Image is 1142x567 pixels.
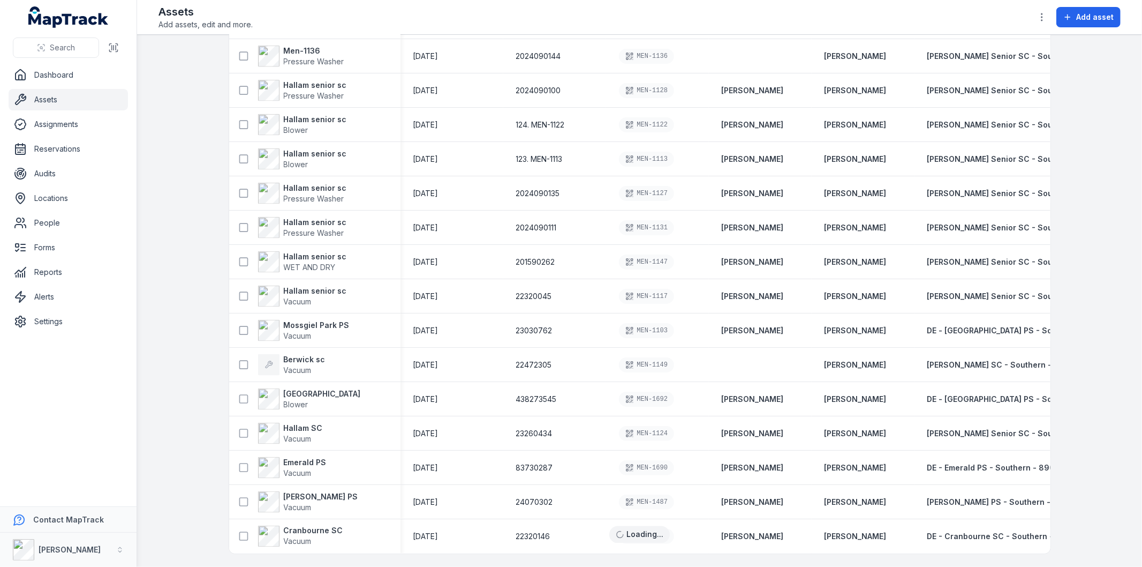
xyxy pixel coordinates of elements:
span: [PERSON_NAME] Senior SC - Southern - 89075 [927,86,1107,95]
span: Vacuum [284,365,312,375]
span: Pressure Washer [284,228,344,237]
span: 438273545 [516,394,557,405]
span: 22320045 [516,291,552,302]
a: Forms [9,237,128,258]
a: Cranbourne SCVacuum [258,526,343,547]
a: [PERSON_NAME] [825,325,887,336]
a: [PERSON_NAME] [825,497,887,508]
a: Hallam senior scPressure Washer [258,217,347,238]
a: [PERSON_NAME] [825,428,887,439]
span: 23260434 [516,428,553,439]
strong: Emerald PS [284,457,327,468]
a: [PERSON_NAME] [722,291,784,302]
span: Vacuum [284,434,312,443]
strong: [PERSON_NAME] [722,257,784,267]
a: Reports [9,262,128,283]
span: [DATE] [413,154,438,163]
span: Add assets, edit and more. [158,19,253,30]
span: [DATE] [413,326,438,335]
span: 201590262 [516,257,555,267]
a: [PERSON_NAME] PS - Southern - 89035 [927,497,1079,508]
strong: [PERSON_NAME] [722,222,784,233]
time: 2/5/2026, 12:00:00 AM [413,120,438,130]
div: MEN-1690 [619,460,675,475]
span: [DATE] [413,189,438,198]
span: Blower [284,400,308,409]
time: 8/7/2025, 12:00:00 AM [413,85,438,96]
span: 123. MEN-1113 [516,154,563,165]
a: [PERSON_NAME] [825,394,887,405]
span: [DATE] [413,463,438,472]
span: [PERSON_NAME] SC - Southern - 89017 [927,360,1078,369]
span: [DATE] [413,86,438,95]
div: MEN-1136 [619,49,675,64]
a: Men-1136Pressure Washer [258,46,344,67]
time: 2/7/2026, 10:00:00 AM [413,531,438,542]
button: Search [13,38,99,58]
strong: Hallam senior sc [284,114,347,125]
a: [PERSON_NAME] [825,85,887,96]
span: [PERSON_NAME] Senior SC - Southern - 89075 [927,429,1107,438]
time: 8/7/2025, 12:00:00 AM [413,51,438,62]
span: [DATE] [413,429,438,438]
span: [PERSON_NAME] Senior SC - Southern - 89075 [927,223,1107,232]
a: Berwick scVacuum [258,354,326,376]
a: [PERSON_NAME] [825,462,887,473]
span: 124. MEN-1122 [516,120,565,130]
div: MEN-1127 [619,186,675,201]
span: Pressure Washer [284,194,344,203]
a: [PERSON_NAME] [825,222,887,233]
a: [PERSON_NAME] Senior SC - Southern - 89075 [927,428,1107,439]
strong: [PERSON_NAME] [722,120,784,130]
a: People [9,212,128,234]
span: WET AND DRY [284,263,336,272]
a: MapTrack [28,6,109,28]
a: DE - Emerald PS - Southern - 89057 [927,462,1065,473]
a: [PERSON_NAME] [722,531,784,542]
span: [PERSON_NAME] Senior SC - Southern - 89075 [927,154,1107,163]
span: Vacuum [284,503,312,512]
span: 2024090144 [516,51,561,62]
a: [PERSON_NAME] [722,188,784,199]
strong: Hallam senior sc [284,183,347,193]
a: [PERSON_NAME] [825,257,887,267]
a: [PERSON_NAME] Senior SC - Southern - 89075 [927,257,1107,267]
h2: Assets [158,4,253,19]
time: 2/5/2026, 12:00:00 AM [413,222,438,233]
a: DE - Cranbourne SC - Southern - 89047 [927,531,1082,542]
span: 2024090100 [516,85,561,96]
strong: Contact MapTrack [33,515,104,524]
time: 2/5/2026, 12:00:00 AM [413,154,438,165]
time: 2/12/2026, 11:00:00 AM [413,360,438,370]
div: MEN-1128 [619,83,675,98]
span: [DATE] [413,394,438,404]
span: 23030762 [516,325,553,336]
a: Hallam SCVacuum [258,423,323,444]
span: 22320146 [516,531,550,542]
strong: [PERSON_NAME] [722,85,784,96]
span: DE - Emerald PS - Southern - 89057 [927,463,1065,472]
a: Hallam senior scPressure Washer [258,183,347,204]
a: Hallam senior scWET AND DRY [258,251,347,273]
span: [DATE] [413,120,438,129]
a: [PERSON_NAME] Senior SC - Southern - 89075 [927,222,1107,233]
strong: [PERSON_NAME] [722,325,784,336]
span: Vacuum [284,297,312,306]
span: Blower [284,160,308,169]
span: 22472305 [516,360,552,370]
a: [PERSON_NAME] [825,531,887,542]
a: [PERSON_NAME] [722,154,784,165]
span: Vacuum [284,331,312,340]
strong: Berwick sc [284,354,326,365]
a: [PERSON_NAME] Senior SC - Southern - 89075 [927,120,1107,130]
a: [PERSON_NAME] Senior SC - Southern - 89075 [927,85,1107,96]
strong: Men-1136 [284,46,344,56]
span: [PERSON_NAME] Senior SC - Southern - 89075 [927,120,1107,129]
a: [PERSON_NAME] SC - Southern - 89017 [927,360,1078,370]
